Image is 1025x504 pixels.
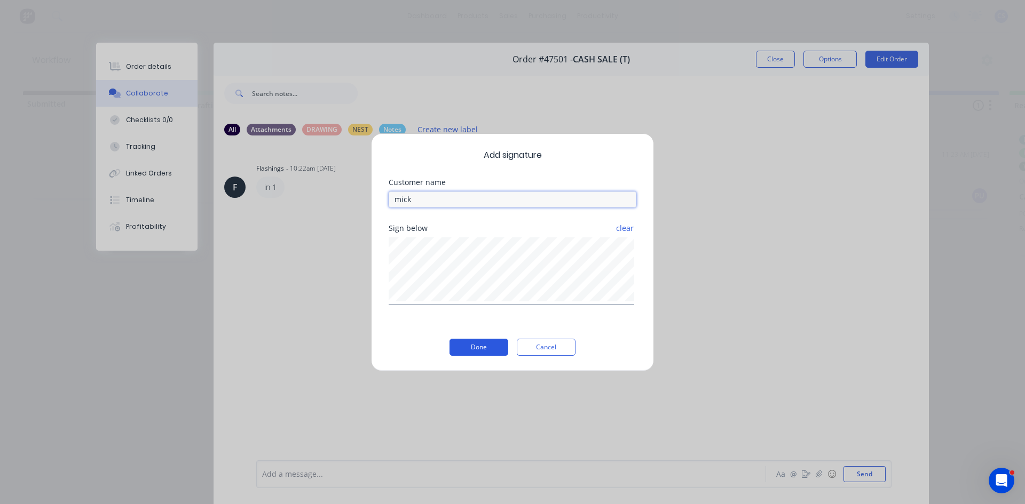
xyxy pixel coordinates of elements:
[989,468,1014,493] iframe: Intercom live chat
[389,191,636,207] input: Enter customer name
[389,149,636,162] span: Add signature
[450,339,508,356] button: Done
[616,219,634,238] button: clear
[389,179,636,186] div: Customer name
[389,225,636,232] div: Sign below
[517,339,575,356] button: Cancel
